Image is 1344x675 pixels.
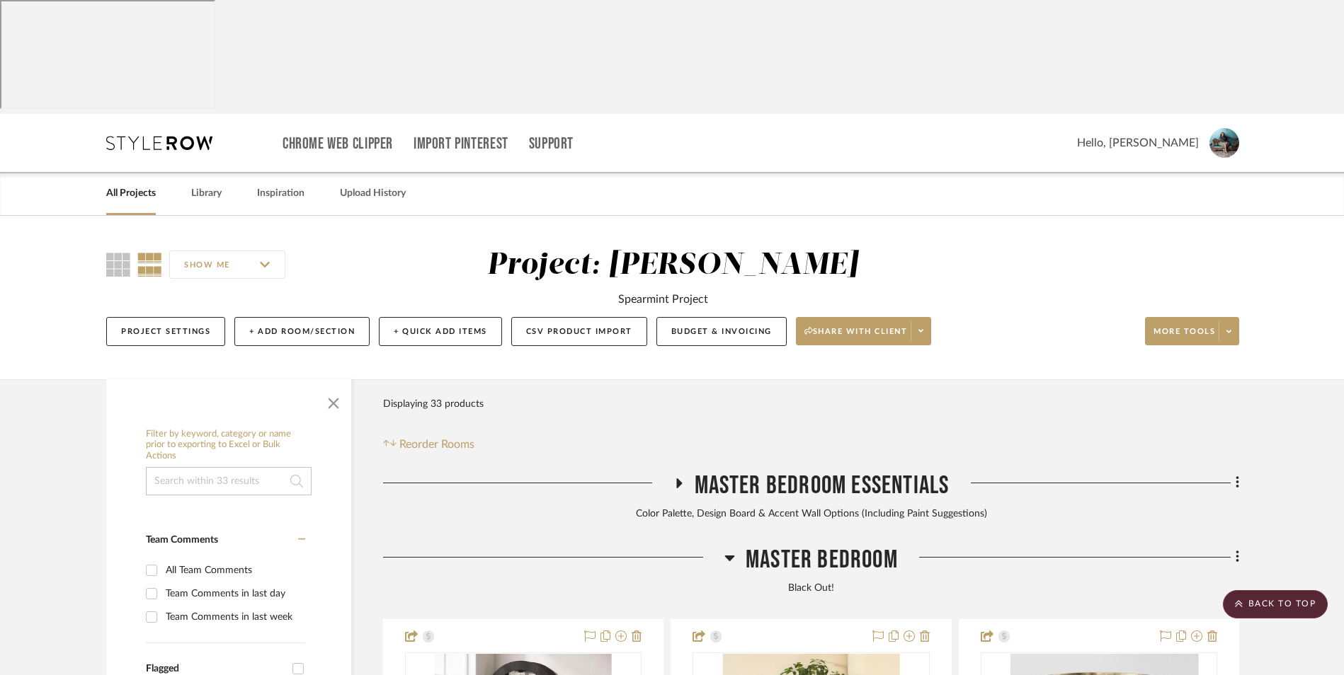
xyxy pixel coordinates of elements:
span: More tools [1154,326,1215,347]
a: Support [529,138,574,150]
button: Close [319,386,348,415]
div: Spearmint Project [618,291,708,308]
button: Project Settings [106,317,225,346]
a: Import Pinterest [414,138,508,150]
h6: Filter by keyword, category or name prior to exporting to Excel or Bulk Actions [146,429,312,462]
div: Displaying 33 products [383,390,484,418]
div: Flagged [146,663,285,675]
a: Library [191,184,222,203]
span: Master Bedroom Essentials [695,471,950,501]
div: Team Comments in last day [166,582,302,605]
button: More tools [1145,317,1239,345]
div: All Team Comments [166,559,302,582]
a: All Projects [106,184,156,203]
div: Black Out! [383,581,1239,596]
div: Team Comments in last week [166,606,302,628]
span: Reorder Rooms [399,436,474,453]
button: + Quick Add Items [379,317,502,346]
img: avatar [1209,128,1239,158]
a: Upload History [340,184,406,203]
scroll-to-top-button: BACK TO TOP [1223,590,1328,618]
button: Share with client [796,317,932,345]
button: Reorder Rooms [383,436,474,453]
span: Master Bedroom [746,545,898,575]
div: Color Palette, Design Board & Accent Wall Options (Including Paint Suggestions) [383,507,1239,522]
div: Project: [PERSON_NAME] [487,250,858,280]
a: Inspiration [257,184,304,203]
input: Search within 33 results [146,467,312,495]
span: Team Comments [146,535,218,545]
button: + Add Room/Section [234,317,370,346]
a: Chrome Web Clipper [283,138,393,150]
button: CSV Product Import [511,317,647,346]
span: Share with client [804,326,908,347]
button: Budget & Invoicing [656,317,787,346]
span: Hello, [PERSON_NAME] [1077,134,1199,151]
